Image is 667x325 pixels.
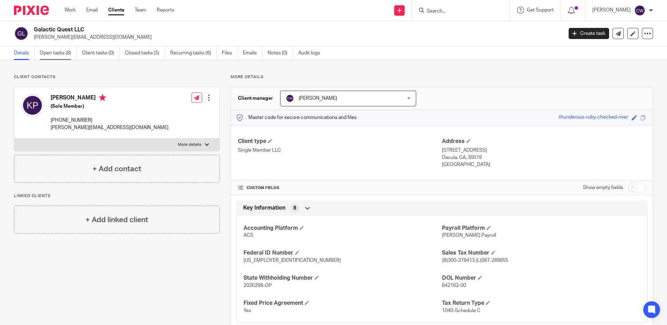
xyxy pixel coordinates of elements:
a: Recurring tasks (6) [170,46,217,60]
span: [US_EMPLOYER_IDENTIFICATION_NUMBER] [243,258,341,263]
p: Single Member LLC [238,147,442,154]
p: [PERSON_NAME][EMAIL_ADDRESS][DOMAIN_NAME] [34,34,558,41]
p: Master code for secure communications and files [236,114,357,121]
h4: State Withholding Number [243,274,442,282]
a: Notes (0) [268,46,293,60]
h4: CUSTOM FIELDS [238,185,442,191]
h4: Federal ID Number [243,249,442,257]
a: Closed tasks (5) [125,46,165,60]
a: Audit logs [298,46,325,60]
img: svg%3E [634,5,645,16]
a: Reports [157,7,174,14]
h4: [PERSON_NAME] [51,94,168,103]
h4: Accounting Platform [243,225,442,232]
h4: + Add contact [92,164,141,174]
a: Work [65,7,76,14]
h5: (Sole Member) [51,103,168,110]
span: Yes [243,308,251,313]
span: [PERSON_NAME] Payroll [442,233,496,238]
h4: Address [442,138,646,145]
span: 2030298-OP [243,283,272,288]
a: Details [14,46,35,60]
a: Email [86,7,98,14]
span: 8 [293,205,296,212]
h2: Galactic Quest LLC [34,26,453,33]
p: [PERSON_NAME][EMAIL_ADDRESS][DOMAIN_NAME] [51,124,168,131]
span: 1040-Schedule C [442,308,480,313]
a: Clients [108,7,124,14]
h4: Tax Return Type [442,300,640,307]
p: More details [231,74,653,80]
p: [GEOGRAPHIC_DATA] [442,161,646,168]
p: [STREET_ADDRESS] [442,147,646,154]
h4: Fixed Price Agreement [243,300,442,307]
p: Dacula, GA, 30019 [442,154,646,161]
h4: Sales Tax Number [442,249,640,257]
span: ACS [243,233,253,238]
a: Files [222,46,238,60]
span: 842162-00 [442,283,466,288]
img: svg%3E [286,94,294,103]
p: Client contacts [14,74,220,80]
p: Linked clients [14,193,220,199]
span: [PERSON_NAME] [299,96,337,101]
p: [PERSON_NAME] [592,7,631,14]
a: Client tasks (0) [82,46,120,60]
div: thunderous-ruby-checked-river [559,114,628,122]
a: Emails [243,46,262,60]
p: [PHONE_NUMBER] [51,117,168,124]
img: svg%3E [14,26,29,41]
label: Show empty fields [583,184,623,191]
input: Search [426,8,489,15]
h4: + Add linked client [85,214,148,225]
h4: Payroll Platform [442,225,640,232]
span: Get Support [527,8,554,13]
img: svg%3E [21,94,44,116]
i: Primary [99,94,106,101]
h4: DOL Number [442,274,640,282]
h3: Client manager [238,95,273,102]
a: Create task [569,28,609,39]
span: (B)300-376413 (L)067-289855 [442,258,508,263]
span: Key Information [243,204,285,212]
a: Open tasks (8) [40,46,77,60]
a: Team [135,7,146,14]
img: Pixie [14,6,49,15]
h4: Client type [238,138,442,145]
p: More details [178,142,201,148]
